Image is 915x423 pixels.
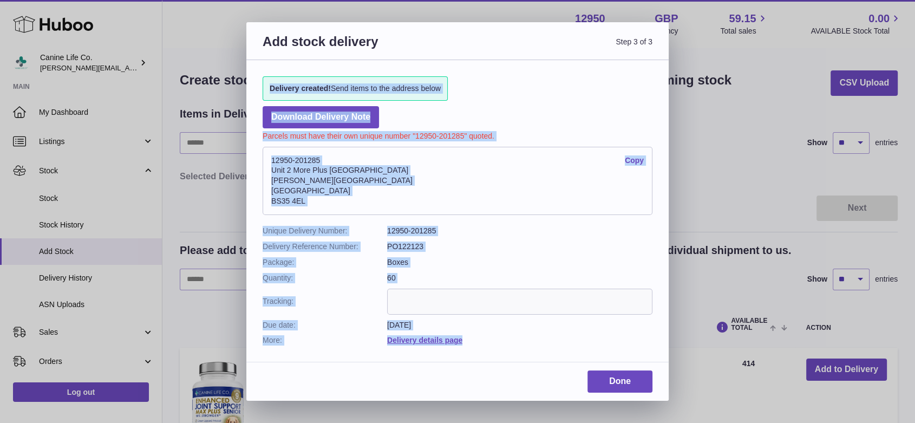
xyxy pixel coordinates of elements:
dt: Unique Delivery Number: [263,226,387,236]
dt: Package: [263,257,387,268]
a: Delivery details page [387,336,462,344]
p: Parcels must have their own unique number "12950-201285" quoted. [263,128,652,141]
dd: 60 [387,273,652,283]
span: Send items to the address below [270,83,441,94]
dt: Quantity: [263,273,387,283]
strong: Delivery created! [270,84,331,93]
dt: More: [263,335,387,346]
dt: Delivery Reference Number: [263,242,387,252]
dd: [DATE] [387,320,652,330]
dd: Boxes [387,257,652,268]
dt: Due date: [263,320,387,330]
dd: 12950-201285 [387,226,652,236]
a: Copy [625,155,644,166]
span: Step 3 of 3 [457,33,652,63]
h3: Add stock delivery [263,33,457,63]
dt: Tracking: [263,289,387,315]
a: Done [587,370,652,393]
dd: PO122123 [387,242,652,252]
a: Download Delivery Note [263,106,379,128]
address: 12950-201285 Unit 2 More Plus [GEOGRAPHIC_DATA] [PERSON_NAME][GEOGRAPHIC_DATA] [GEOGRAPHIC_DATA] ... [263,147,652,215]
